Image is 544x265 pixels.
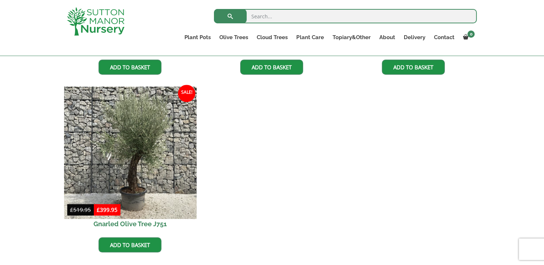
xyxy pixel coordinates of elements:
[67,216,193,232] h2: Gnarled Olive Tree J751
[214,9,477,23] input: Search...
[252,32,292,42] a: Cloud Trees
[99,60,161,75] a: Add to basket: “Gnarled Olive Tree J756”
[67,90,193,232] a: Sale! Gnarled Olive Tree J751
[292,32,328,42] a: Plant Care
[178,85,195,102] span: Sale!
[97,206,118,213] bdi: 399.95
[99,237,161,252] a: Add to basket: “Gnarled Olive Tree J751”
[180,32,215,42] a: Plant Pots
[97,206,100,213] span: £
[67,7,124,36] img: logo
[64,87,196,219] img: Gnarled Olive Tree J751
[70,206,73,213] span: £
[375,32,399,42] a: About
[458,32,477,42] a: 0
[399,32,429,42] a: Delivery
[328,32,375,42] a: Topiary&Other
[240,60,303,75] a: Add to basket: “Gnarled Olive Tree J754”
[467,31,475,38] span: 0
[382,60,445,75] a: Add to basket: “Gnarled Olive Tree J753”
[70,206,91,213] bdi: 519.95
[215,32,252,42] a: Olive Trees
[429,32,458,42] a: Contact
